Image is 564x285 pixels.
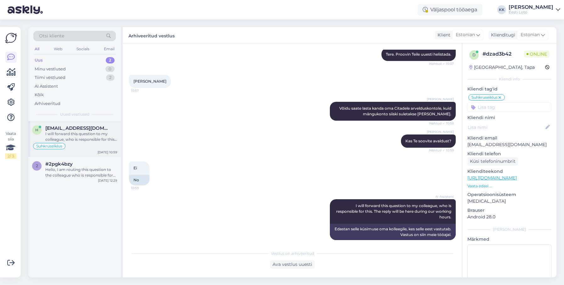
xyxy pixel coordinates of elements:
[53,45,64,53] div: Web
[330,224,456,240] div: Edastan selle küsimuse oma kolleegile, kes selle eest vastutab. Vastus on siin meie tööajal.
[336,203,452,219] span: I will forward this question to my colleague, who is responsible for this. The reply will be here...
[509,10,553,15] div: Eesti Loto
[469,64,535,71] div: [GEOGRAPHIC_DATA], Tapa
[45,125,111,131] span: hanno@mail.ee
[386,52,451,57] span: Tere. Proovin Teile uuesti helistada.
[468,124,544,131] input: Lisa nimi
[5,131,16,159] div: Vaata siia
[482,50,524,58] div: # dzad3b42
[45,161,73,167] span: #2pgk4bzy
[35,101,60,107] div: Arhiveeritud
[35,57,43,63] div: Uus
[133,79,166,84] span: [PERSON_NAME]
[131,88,155,93] span: 10:57
[488,32,515,38] div: Klienditugi
[339,106,452,116] span: Võidu saate lasta kanda oma Citadele arvelduskontole, kuid mängukonto siiski suletakse [PERSON_NA...
[467,135,551,141] p: Kliendi email
[467,191,551,198] p: Operatsioonisüsteem
[418,4,482,15] div: Väljaspool tööaega
[467,175,517,181] a: [URL][DOMAIN_NAME]
[271,251,314,256] span: Vestlus on arhiveeritud
[524,51,550,58] span: Online
[429,148,454,153] span: Nähtud ✓ 10:59
[98,178,117,183] div: [DATE] 12:29
[435,32,450,38] div: Klient
[430,240,454,245] span: 10:59
[33,45,41,53] div: All
[472,52,476,57] span: d
[467,141,551,148] p: [EMAIL_ADDRESS][DOMAIN_NAME]
[429,61,454,66] span: Nähtud ✓ 10:57
[128,31,175,39] label: Arhiveeritud vestlus
[5,153,16,159] div: 2 / 3
[129,175,149,185] div: No
[35,74,65,81] div: Tiimi vestlused
[35,83,58,90] div: AI Assistent
[35,128,38,132] span: h
[497,5,506,14] div: KK
[467,157,518,166] div: Küsi telefoninumbrit
[35,92,44,98] div: Kõik
[36,144,62,148] span: Suhkruseiklus
[467,183,551,189] p: Vaata edasi ...
[430,194,454,199] span: AI Assistent
[5,32,17,44] img: Askly Logo
[106,74,115,81] div: 2
[467,151,551,157] p: Kliendi telefon
[467,102,551,112] input: Lisa tag
[521,31,540,38] span: Estonian
[405,139,451,143] span: Kas Te soovite avaldust?
[509,5,560,15] a: [PERSON_NAME]Eesti Loto
[98,150,117,155] div: [DATE] 10:59
[467,114,551,121] p: Kliendi nimi
[467,168,551,175] p: Klienditeekond
[509,5,553,10] div: [PERSON_NAME]
[36,163,38,168] span: 2
[467,214,551,220] p: Android 28.0
[467,76,551,82] div: Kliendi info
[105,66,115,72] div: 0
[45,131,117,142] div: I will forward this question to my colleague, who is responsible for this. The reply will be here...
[427,97,454,101] span: [PERSON_NAME]
[471,96,498,99] span: Suhkruseiklus
[133,166,137,170] span: Ei
[467,86,551,92] p: Kliendi tag'id
[35,66,66,72] div: Minu vestlused
[456,31,475,38] span: Estonian
[131,186,155,190] span: 10:59
[60,112,89,117] span: Uued vestlused
[270,260,315,269] div: Ava vestlus uuesti
[467,198,551,205] p: [MEDICAL_DATA]
[39,33,64,39] span: Otsi kliente
[45,167,117,178] div: Hello, I am routing this question to the colleague who is responsible for this topic. The reply m...
[75,45,91,53] div: Socials
[427,129,454,134] span: [PERSON_NAME]
[106,57,115,63] div: 2
[467,236,551,243] p: Märkmed
[429,121,454,126] span: Nähtud ✓ 10:58
[103,45,116,53] div: Email
[467,227,551,232] div: [PERSON_NAME]
[467,207,551,214] p: Brauser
